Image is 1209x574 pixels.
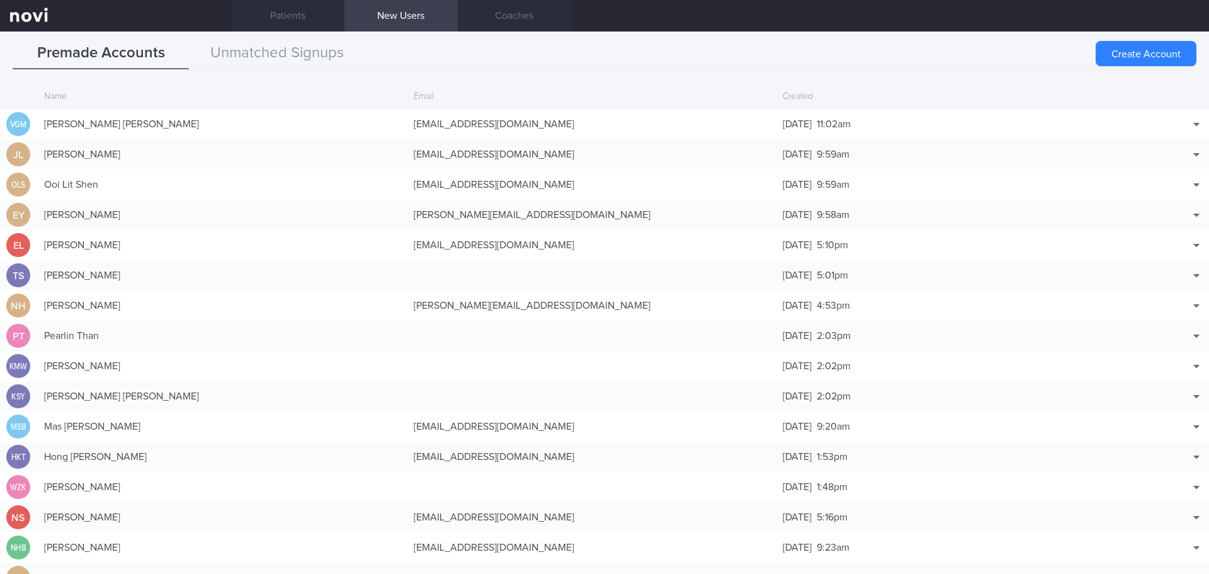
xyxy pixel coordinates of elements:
[407,505,777,530] div: [EMAIL_ADDRESS][DOMAIN_NAME]
[407,172,777,197] div: [EMAIL_ADDRESS][DOMAIN_NAME]
[6,324,30,348] div: PT
[783,361,812,371] span: [DATE]
[38,85,407,109] div: Name
[38,414,407,439] div: Mas [PERSON_NAME]
[783,452,812,462] span: [DATE]
[38,535,407,560] div: [PERSON_NAME]
[783,210,812,220] span: [DATE]
[817,512,848,522] span: 5:16pm
[8,536,28,560] div: NHB
[817,361,851,371] span: 2:02pm
[817,391,851,401] span: 2:02pm
[817,240,848,250] span: 5:10pm
[8,445,28,469] div: HKT
[817,542,849,553] span: 9:23am
[6,142,30,167] div: JL
[407,535,777,560] div: [EMAIL_ADDRESS][DOMAIN_NAME]
[6,294,30,318] div: NH
[38,172,407,197] div: Ooi Lit Shen
[407,85,777,109] div: Email
[407,112,777,137] div: [EMAIL_ADDRESS][DOMAIN_NAME]
[8,173,28,197] div: OLS
[8,384,28,409] div: KSY
[817,180,849,190] span: 9:59am
[38,444,407,469] div: Hong [PERSON_NAME]
[6,263,30,288] div: TS
[783,331,812,341] span: [DATE]
[407,293,777,318] div: [PERSON_NAME][EMAIL_ADDRESS][DOMAIN_NAME]
[817,301,850,311] span: 4:53pm
[407,414,777,439] div: [EMAIL_ADDRESS][DOMAIN_NAME]
[38,505,407,530] div: [PERSON_NAME]
[783,301,812,311] span: [DATE]
[38,353,407,379] div: [PERSON_NAME]
[6,505,30,530] div: NS
[783,149,812,159] span: [DATE]
[38,202,407,227] div: [PERSON_NAME]
[776,85,1146,109] div: Created
[38,323,407,348] div: Pearlin Than
[817,119,851,129] span: 11:02am
[6,233,30,258] div: EL
[783,119,812,129] span: [DATE]
[38,142,407,167] div: [PERSON_NAME]
[8,475,28,500] div: WZK
[783,512,812,522] span: [DATE]
[817,149,849,159] span: 9:59am
[38,112,407,137] div: [PERSON_NAME] [PERSON_NAME]
[817,331,851,341] span: 2:03pm
[6,203,30,227] div: EY
[407,142,777,167] div: [EMAIL_ADDRESS][DOMAIN_NAME]
[817,452,848,462] span: 1:53pm
[1096,41,1196,66] button: Create Account
[38,263,407,288] div: [PERSON_NAME]
[817,422,850,432] span: 9:20am
[783,240,812,250] span: [DATE]
[817,482,848,492] span: 1:48pm
[817,210,849,220] span: 9:58am
[407,202,777,227] div: [PERSON_NAME][EMAIL_ADDRESS][DOMAIN_NAME]
[783,542,812,553] span: [DATE]
[8,354,28,379] div: KMW
[817,270,848,280] span: 5:01pm
[783,270,812,280] span: [DATE]
[8,112,28,137] div: VGM
[38,232,407,258] div: [PERSON_NAME]
[783,422,812,432] span: [DATE]
[38,384,407,409] div: [PERSON_NAME] [PERSON_NAME]
[783,391,812,401] span: [DATE]
[783,180,812,190] span: [DATE]
[783,482,812,492] span: [DATE]
[38,474,407,500] div: [PERSON_NAME]
[407,444,777,469] div: [EMAIL_ADDRESS][DOMAIN_NAME]
[13,38,189,69] button: Premade Accounts
[8,415,28,439] div: MSB
[189,38,365,69] button: Unmatched Signups
[407,232,777,258] div: [EMAIL_ADDRESS][DOMAIN_NAME]
[38,293,407,318] div: [PERSON_NAME]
